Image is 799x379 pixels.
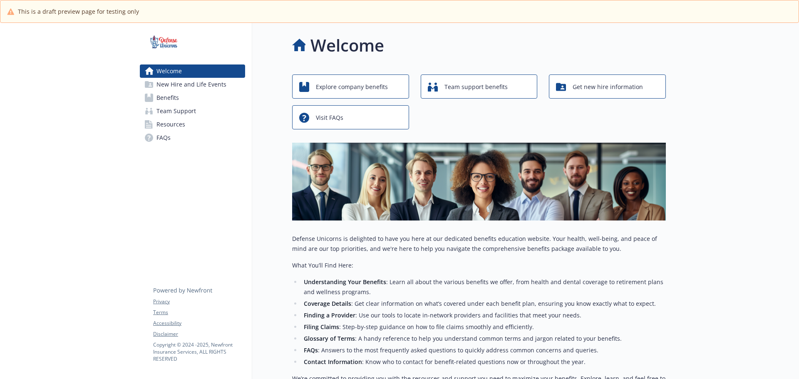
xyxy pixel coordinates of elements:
p: Defense Unicorns is delighted to have you here at our dedicated benefits education website. Your ... [292,234,666,254]
a: Disclaimer [153,330,245,338]
p: Copyright © 2024 - 2025 , Newfront Insurance Services, ALL RIGHTS RESERVED [153,341,245,362]
strong: Glossary of Terms [304,334,355,342]
span: Team Support [156,104,196,118]
li: : Get clear information on what’s covered under each benefit plan, ensuring you know exactly what... [301,299,666,309]
p: What You’ll Find Here: [292,260,666,270]
a: Benefits [140,91,245,104]
button: Get new hire information [549,74,666,99]
button: Team support benefits [421,74,538,99]
strong: Finding a Provider [304,311,355,319]
li: : Learn all about the various benefits we offer, from health and dental coverage to retirement pl... [301,277,666,297]
span: Visit FAQs [316,110,343,126]
span: Benefits [156,91,179,104]
a: Team Support [140,104,245,118]
a: Resources [140,118,245,131]
a: Welcome [140,64,245,78]
span: Explore company benefits [316,79,388,95]
li: : Answers to the most frequently asked questions to quickly address common concerns and queries. [301,345,666,355]
li: : Know who to contact for benefit-related questions now or throughout the year. [301,357,666,367]
span: Resources [156,118,185,131]
li: : Use our tools to locate in-network providers and facilities that meet your needs. [301,310,666,320]
span: Get new hire information [573,79,643,95]
strong: Coverage Details [304,300,351,307]
a: New Hire and Life Events [140,78,245,91]
span: FAQs [156,131,171,144]
strong: Understanding Your Benefits [304,278,386,286]
a: FAQs [140,131,245,144]
li: : A handy reference to help you understand common terms and jargon related to your benefits. [301,334,666,344]
h1: Welcome [310,33,384,58]
strong: Contact Information [304,358,362,366]
button: Visit FAQs [292,105,409,129]
span: New Hire and Life Events [156,78,226,91]
a: Accessibility [153,320,245,327]
img: overview page banner [292,143,666,220]
button: Explore company benefits [292,74,409,99]
a: Privacy [153,298,245,305]
span: Welcome [156,64,182,78]
strong: FAQs [304,346,318,354]
a: Terms [153,309,245,316]
span: This is a draft preview page for testing only [18,7,139,16]
span: Team support benefits [444,79,508,95]
li: : Step-by-step guidance on how to file claims smoothly and efficiently. [301,322,666,332]
strong: Filing Claims [304,323,339,331]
